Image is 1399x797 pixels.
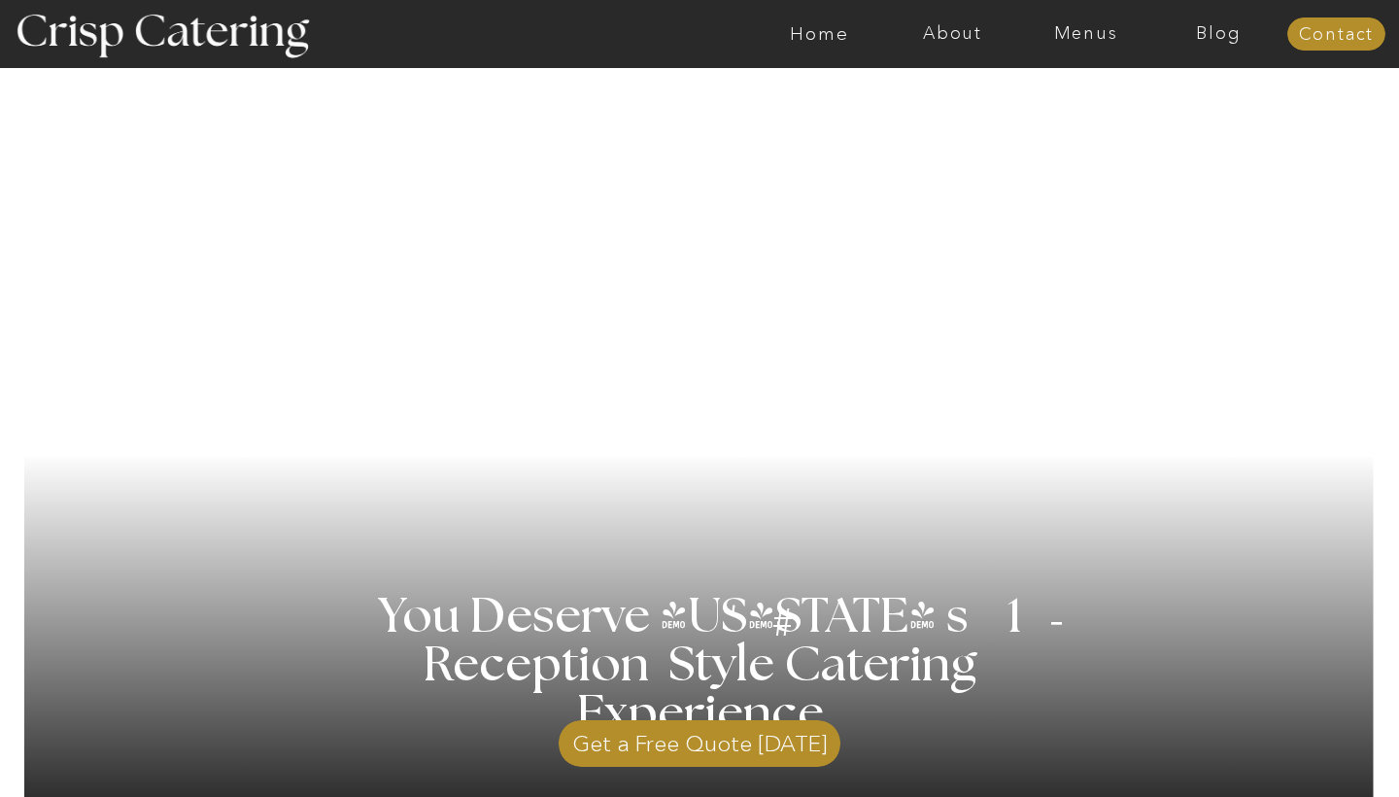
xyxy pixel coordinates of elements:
[753,24,886,44] a: Home
[1287,25,1385,45] a: Contact
[559,710,840,767] a: Get a Free Quote [DATE]
[1152,24,1285,44] a: Blog
[695,594,774,642] h3: '
[1012,571,1069,681] h3: '
[886,24,1019,44] a: About
[1019,24,1152,44] a: Menus
[730,604,840,660] h3: #
[310,593,1090,739] h1: You Deserve [US_STATE] s 1 Reception Style Catering Experience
